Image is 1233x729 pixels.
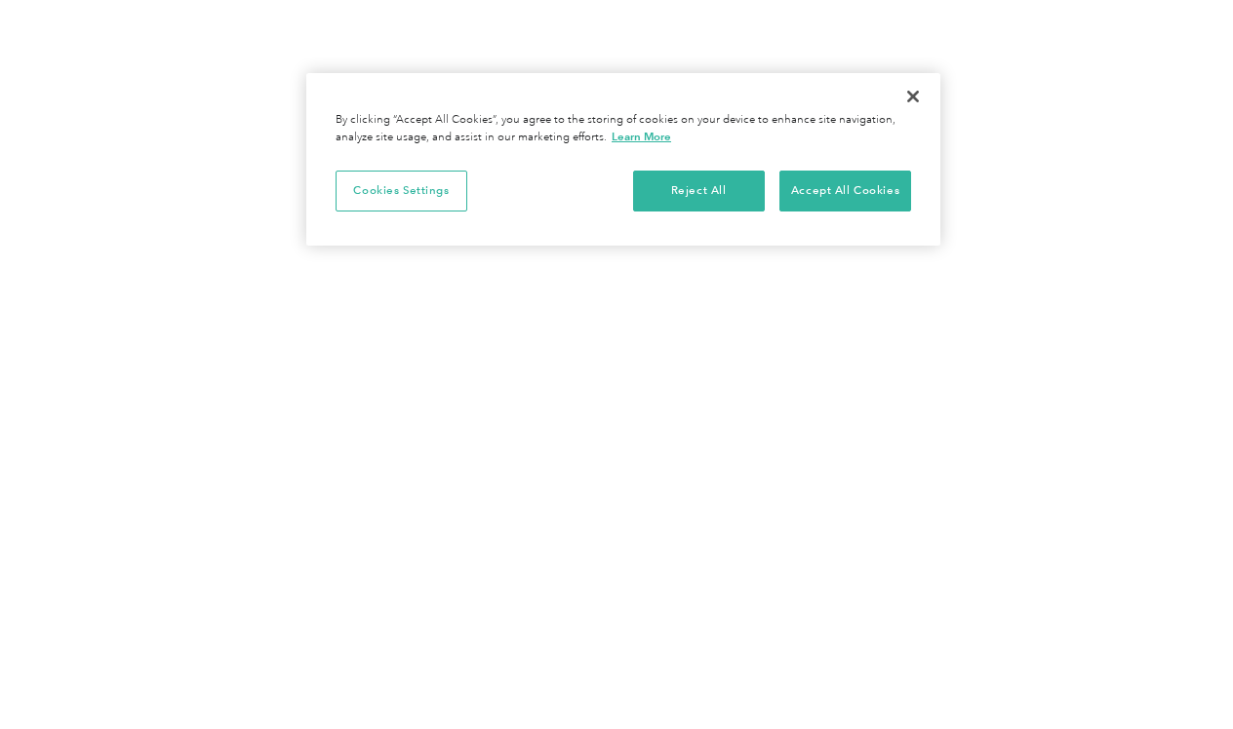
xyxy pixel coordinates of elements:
button: Accept All Cookies [779,171,911,211]
div: Privacy [306,73,940,246]
div: By clicking “Accept All Cookies”, you agree to the storing of cookies on your device to enhance s... [336,112,911,146]
button: Reject All [633,171,765,211]
div: Cookie banner [306,73,940,246]
button: Close [892,75,935,118]
a: More information about your privacy, opens in a new tab [612,130,671,143]
button: Cookies Settings [336,171,467,211]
